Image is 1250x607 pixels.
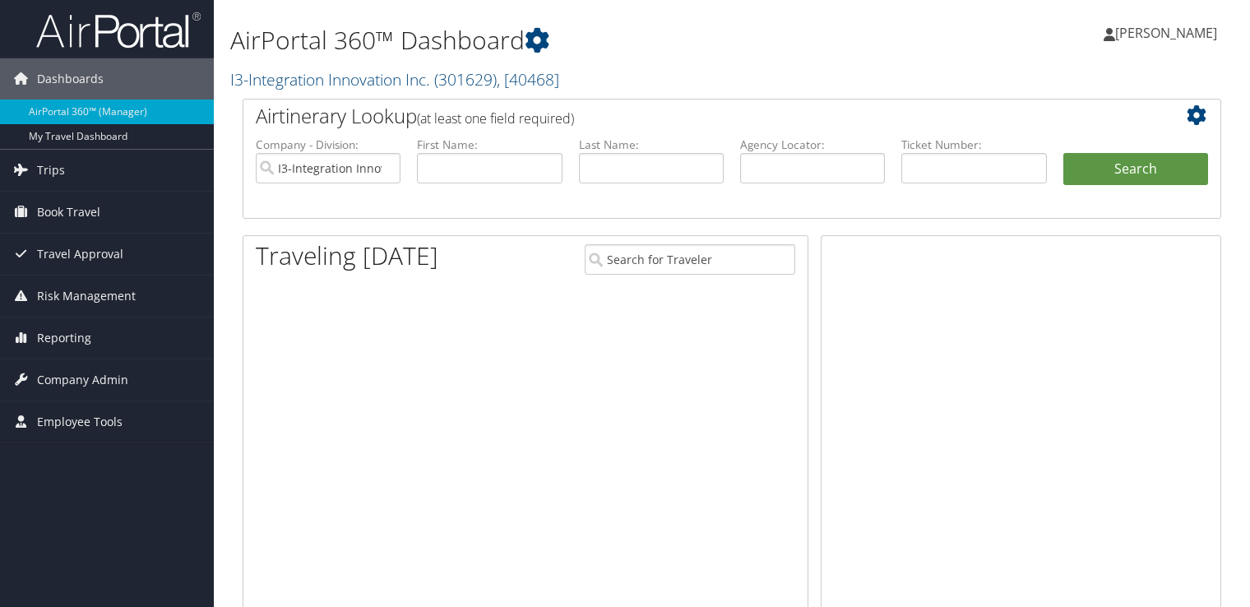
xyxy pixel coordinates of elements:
[37,234,123,275] span: Travel Approval
[901,137,1046,153] label: Ticket Number:
[256,137,400,153] label: Company - Division:
[37,150,65,191] span: Trips
[37,317,91,359] span: Reporting
[230,68,559,90] a: I3-Integration Innovation Inc.
[37,192,100,233] span: Book Travel
[37,276,136,317] span: Risk Management
[1104,8,1234,58] a: [PERSON_NAME]
[230,23,899,58] h1: AirPortal 360™ Dashboard
[497,68,559,90] span: , [ 40468 ]
[585,244,795,275] input: Search for Traveler
[740,137,885,153] label: Agency Locator:
[417,109,574,127] span: (at least one field required)
[37,359,128,401] span: Company Admin
[256,102,1127,130] h2: Airtinerary Lookup
[417,137,562,153] label: First Name:
[37,401,123,443] span: Employee Tools
[36,11,201,49] img: airportal-logo.png
[256,239,438,273] h1: Traveling [DATE]
[37,58,104,100] span: Dashboards
[1115,24,1217,42] span: [PERSON_NAME]
[579,137,724,153] label: Last Name:
[1063,153,1208,186] button: Search
[434,68,497,90] span: ( 301629 )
